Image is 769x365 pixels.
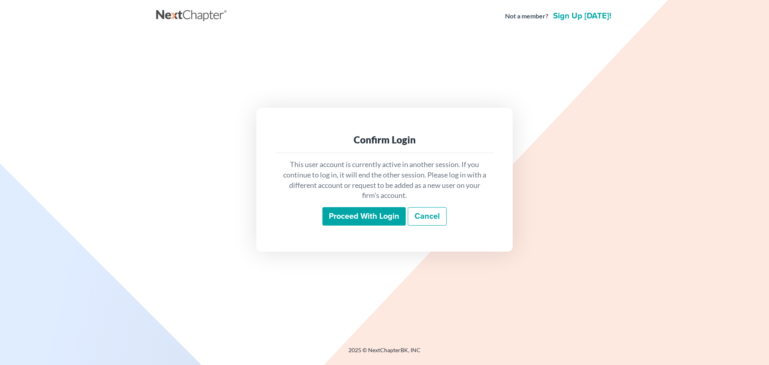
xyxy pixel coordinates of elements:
[505,12,548,21] strong: Not a member?
[408,207,447,226] a: Cancel
[156,346,613,361] div: 2025 © NextChapterBK, INC
[322,207,406,226] input: Proceed with login
[282,133,487,146] div: Confirm Login
[282,159,487,201] p: This user account is currently active in another session. If you continue to log in, it will end ...
[552,12,613,20] a: Sign up [DATE]!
